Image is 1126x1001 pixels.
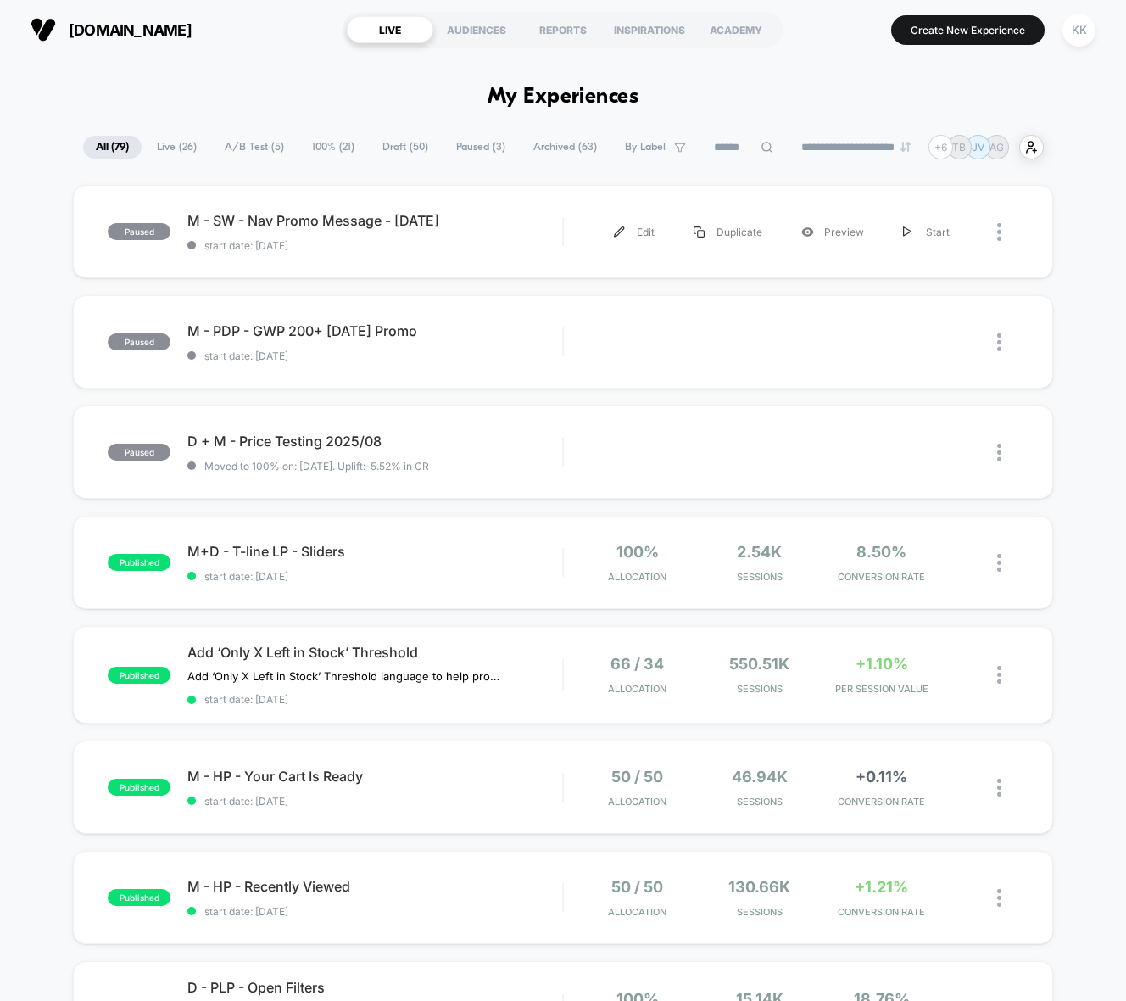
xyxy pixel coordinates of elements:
span: +1.21% [855,878,908,896]
span: Live ( 26 ) [144,136,209,159]
p: JV [972,141,984,154]
span: Draft ( 50 ) [370,136,441,159]
span: published [108,889,170,906]
span: M - HP - Recently Viewed [187,878,562,895]
span: Sessions [703,796,817,808]
div: INSPIRATIONS [606,16,693,43]
img: close [997,333,1001,351]
span: 66 / 34 [610,655,664,673]
div: LIVE [347,16,433,43]
button: Create New Experience [891,15,1045,45]
img: Visually logo [31,17,56,42]
span: 130.66k [728,878,790,896]
span: Archived ( 63 ) [521,136,610,159]
span: CONVERSION RATE [825,571,939,583]
img: menu [694,226,705,238]
img: end [900,142,911,152]
span: Sessions [703,571,817,583]
span: 50 / 50 [611,878,663,896]
img: close [997,889,1001,907]
span: All ( 79 ) [83,136,142,159]
span: 2.54k [737,543,782,561]
div: Start [884,213,969,251]
span: Moved to 100% on: [DATE] . Uplift: -5.52% in CR [204,460,429,473]
div: Edit [594,213,674,251]
img: close [997,554,1001,572]
img: menu [614,226,625,238]
span: 46.94k [732,768,788,786]
span: start date: [DATE] [187,905,562,918]
div: Preview [782,213,884,251]
span: Allocation [608,683,666,695]
span: start date: [DATE] [187,795,562,808]
span: +1.10% [856,655,908,673]
span: CONVERSION RATE [825,796,939,808]
span: published [108,667,170,684]
span: D - PLP - Open Filters [187,979,562,996]
img: close [997,779,1001,797]
span: published [108,779,170,796]
span: 100% [616,543,659,561]
div: REPORTS [520,16,606,43]
img: close [997,666,1001,684]
span: start date: [DATE] [187,570,562,583]
span: published [108,554,170,571]
span: 550.51k [729,655,789,673]
span: D + M - Price Testing 2025/08 [187,433,562,450]
span: Allocation [608,796,666,808]
span: +0.11% [856,768,907,786]
span: CONVERSION RATE [825,906,939,918]
div: AUDIENCES [433,16,520,43]
span: 8.50% [856,543,906,561]
span: PER SESSION VALUE [825,683,939,695]
span: 100% ( 21 ) [299,136,367,159]
span: paused [108,333,170,350]
div: ACADEMY [693,16,779,43]
span: Add ‘Only X Left in Stock’ Threshold [187,644,562,661]
span: M+D - T-line LP - Sliders [187,543,562,560]
div: + 6 [928,135,953,159]
span: paused [108,223,170,240]
span: [DOMAIN_NAME] [69,21,192,39]
div: Duplicate [674,213,782,251]
p: AG [989,141,1004,154]
span: Allocation [608,906,666,918]
span: M - PDP - GWP 200+ [DATE] Promo [187,322,562,339]
h1: My Experiences [488,85,639,109]
button: [DOMAIN_NAME] [25,16,197,43]
img: close [997,223,1001,241]
span: M - SW - Nav Promo Message - [DATE] [187,212,562,229]
span: Allocation [608,571,666,583]
span: By Label [625,141,666,154]
span: start date: [DATE] [187,239,562,252]
span: A/B Test ( 5 ) [212,136,297,159]
span: Add ‘Only X Left in Stock’ Threshold language to help promote urgency [187,669,502,683]
img: close [997,444,1001,461]
span: start date: [DATE] [187,350,562,362]
span: Sessions [703,906,817,918]
span: start date: [DATE] [187,693,562,706]
span: paused [108,444,170,461]
p: TB [952,141,966,154]
button: KK [1057,13,1101,48]
span: Sessions [703,683,817,695]
img: menu [903,226,911,238]
div: KK [1062,14,1095,47]
span: 50 / 50 [611,768,663,786]
span: Paused ( 3 ) [443,136,518,159]
span: M - HP - Your Cart Is Ready [187,768,562,785]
